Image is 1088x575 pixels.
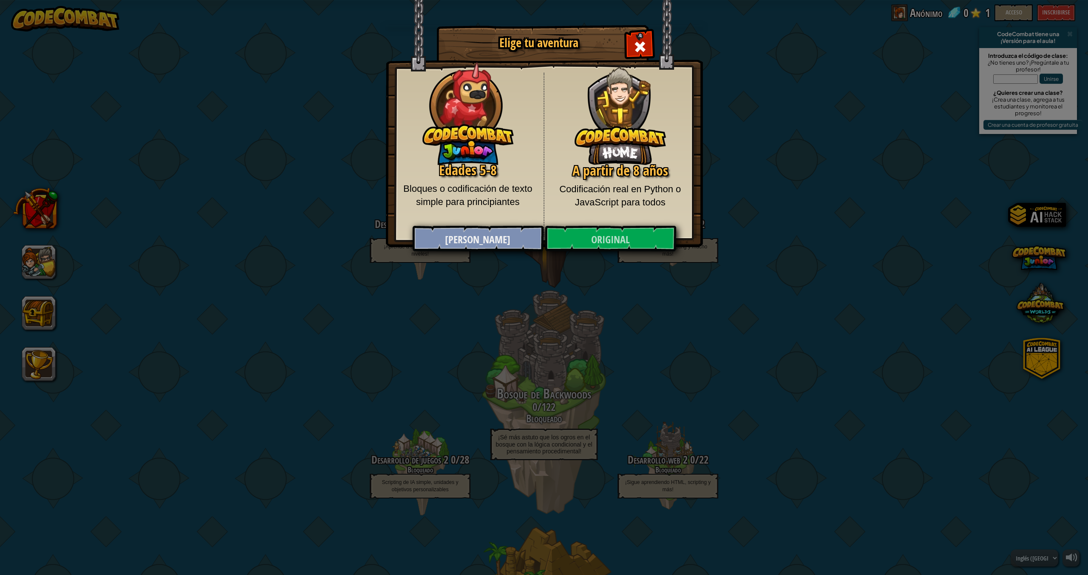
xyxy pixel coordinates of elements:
[545,226,676,251] a: Original
[572,161,668,180] font: A partir de 8 años
[422,57,514,165] img: Personaje héroe de CodeCombat Junior
[403,183,532,207] font: Bloques o codificación de texto simple para principiantes
[412,226,543,251] a: [PERSON_NAME]
[575,53,666,165] img: Personaje héroe original de CodeCombat
[439,161,497,179] font: Edades 5-8
[559,184,681,208] font: Codificación real en Python o JavaScript para todos
[591,233,630,247] font: Original
[499,34,578,51] font: Elige tu aventura
[445,233,510,247] font: [PERSON_NAME]
[626,32,653,59] div: Cerrar modal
